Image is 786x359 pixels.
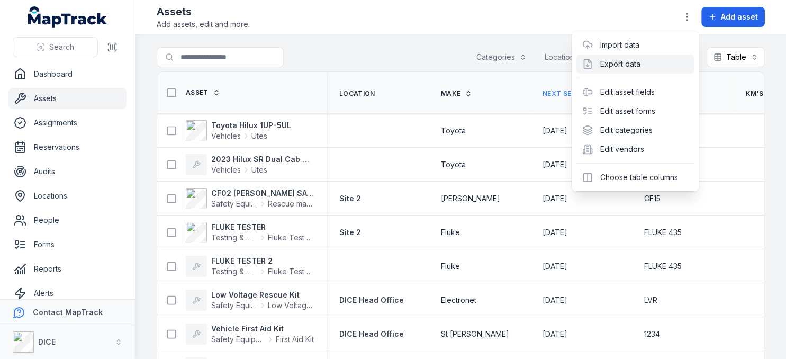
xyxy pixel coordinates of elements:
[576,55,694,74] div: Export data
[576,102,694,121] div: Edit asset forms
[576,168,694,187] div: Choose table columns
[576,140,694,159] div: Edit vendors
[576,121,694,140] div: Edit categories
[576,83,694,102] div: Edit asset fields
[600,40,639,50] a: Import data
